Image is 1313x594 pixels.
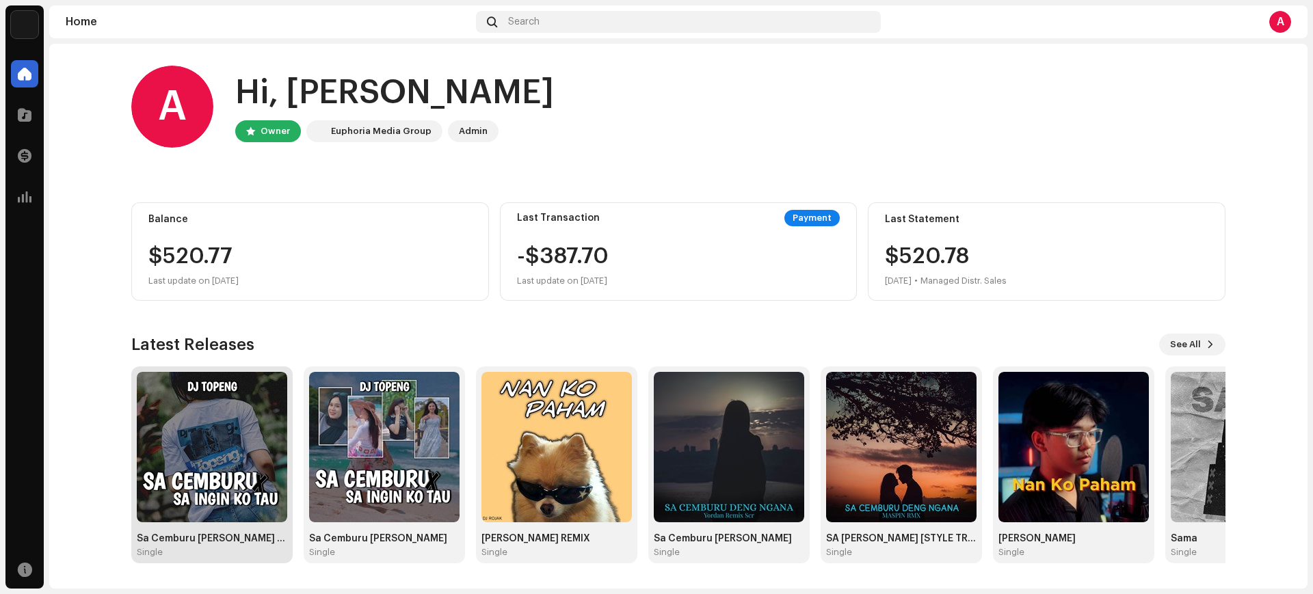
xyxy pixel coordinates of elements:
[261,123,290,139] div: Owner
[517,273,609,289] div: Last update on [DATE]
[131,202,489,301] re-o-card-value: Balance
[137,533,287,544] div: Sa Cemburu [PERSON_NAME] [[GEOGRAPHIC_DATA] Style]
[784,210,840,226] div: Payment
[148,214,472,225] div: Balance
[309,372,460,522] img: bfce9cfc-2558-4404-8f17-2752cee5d67d
[508,16,540,27] span: Search
[826,533,977,544] div: SA [PERSON_NAME] [STYLE TRABAS]
[66,16,470,27] div: Home
[459,123,488,139] div: Admin
[309,533,460,544] div: Sa Cemburu [PERSON_NAME]
[998,372,1149,522] img: 3c60dcc7-181c-478e-a313-5e6a575da7fa
[885,214,1208,225] div: Last Statement
[481,533,632,544] div: [PERSON_NAME] REMIX
[654,533,804,544] div: Sa Cemburu [PERSON_NAME]
[654,547,680,558] div: Single
[517,213,600,224] div: Last Transaction
[914,273,918,289] div: •
[920,273,1007,289] div: Managed Distr. Sales
[1171,547,1197,558] div: Single
[826,372,977,522] img: deff2171-6e5e-48d0-b7c4-ddd44f4f4f3f
[998,547,1024,558] div: Single
[309,547,335,558] div: Single
[868,202,1225,301] re-o-card-value: Last Statement
[131,66,213,148] div: A
[885,273,912,289] div: [DATE]
[1269,11,1291,33] div: A
[826,547,852,558] div: Single
[137,372,287,522] img: 34af2cfa-c87f-4b79-abd3-ead8f080b6b7
[235,71,554,115] div: Hi, [PERSON_NAME]
[309,123,326,139] img: de0d2825-999c-4937-b35a-9adca56ee094
[11,11,38,38] img: de0d2825-999c-4937-b35a-9adca56ee094
[1159,334,1225,355] button: See All
[998,533,1149,544] div: [PERSON_NAME]
[481,547,507,558] div: Single
[481,372,632,522] img: 2eb9a40f-5e76-4d23-b322-c2f477ad5ba1
[137,547,163,558] div: Single
[131,334,254,355] h3: Latest Releases
[654,372,804,522] img: fb37e079-021e-4e9b-a52f-aca2832ee177
[331,123,432,139] div: Euphoria Media Group
[1170,331,1201,358] span: See All
[148,273,472,289] div: Last update on [DATE]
